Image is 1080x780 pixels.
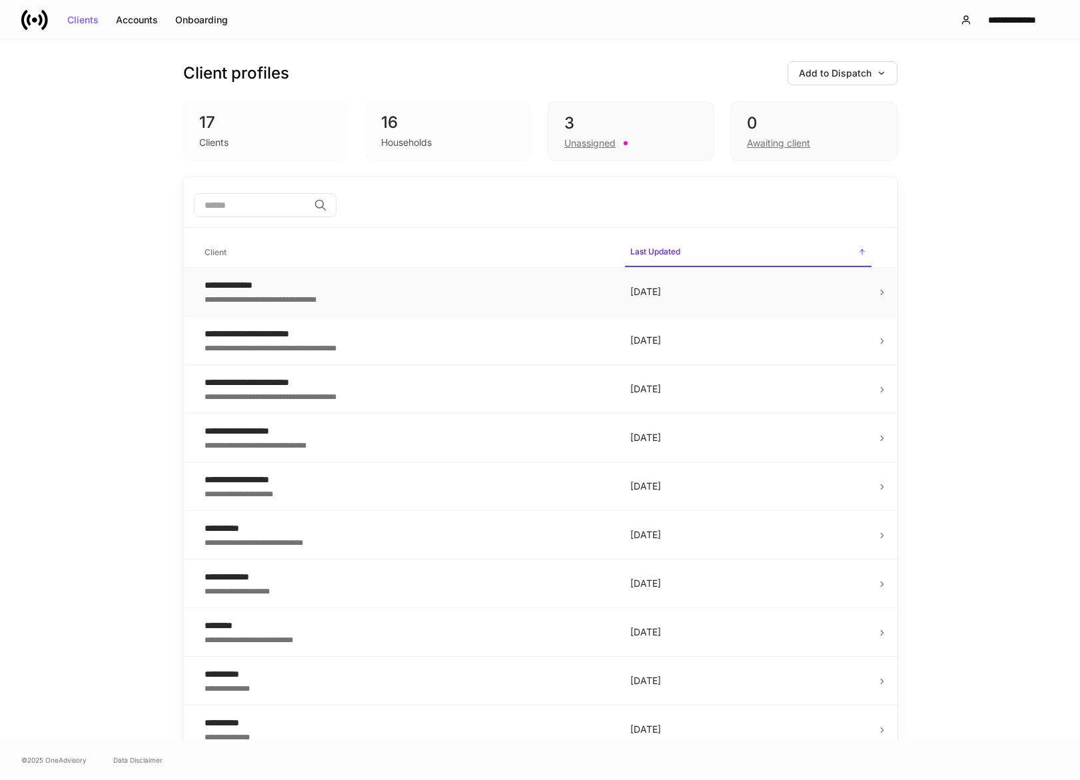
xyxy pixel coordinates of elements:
[199,112,334,133] div: 17
[625,238,871,267] span: Last Updated
[630,577,866,590] p: [DATE]
[630,723,866,736] p: [DATE]
[199,239,614,266] span: Client
[747,137,810,150] div: Awaiting client
[630,528,866,542] p: [DATE]
[799,69,886,78] div: Add to Dispatch
[630,431,866,444] p: [DATE]
[183,63,289,84] h3: Client profiles
[548,101,714,161] div: 3Unassigned
[630,285,866,298] p: [DATE]
[630,334,866,347] p: [DATE]
[788,61,897,85] button: Add to Dispatch
[167,9,237,31] button: Onboarding
[630,245,680,258] h6: Last Updated
[175,15,228,25] div: Onboarding
[630,382,866,396] p: [DATE]
[107,9,167,31] button: Accounts
[747,113,880,134] div: 0
[113,755,163,765] a: Data Disclaimer
[730,101,897,161] div: 0Awaiting client
[59,9,107,31] button: Clients
[205,246,227,258] h6: Client
[199,136,229,149] div: Clients
[21,755,87,765] span: © 2025 OneAdvisory
[67,15,99,25] div: Clients
[381,136,432,149] div: Households
[630,625,866,639] p: [DATE]
[630,480,866,493] p: [DATE]
[564,113,698,134] div: 3
[116,15,158,25] div: Accounts
[381,112,516,133] div: 16
[630,674,866,687] p: [DATE]
[564,137,616,150] div: Unassigned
